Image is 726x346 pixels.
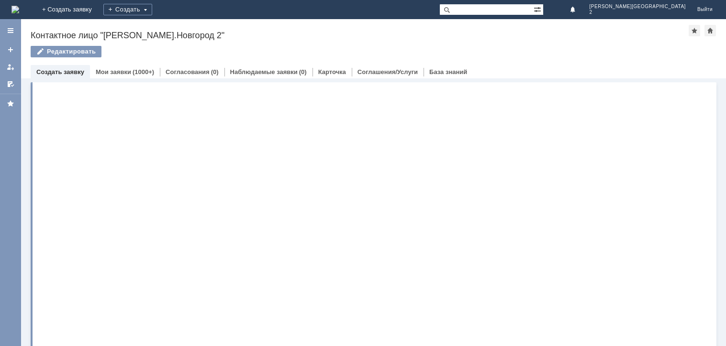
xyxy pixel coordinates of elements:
[299,68,307,76] div: (0)
[31,31,689,40] div: Контактное лицо "[PERSON_NAME].Новгород 2"
[429,68,467,76] a: База знаний
[211,68,219,76] div: (0)
[318,68,346,76] a: Карточка
[96,68,131,76] a: Мои заявки
[133,68,154,76] div: (1000+)
[3,42,18,57] a: Создать заявку
[357,68,418,76] a: Соглашения/Услуги
[230,68,298,76] a: Наблюдаемые заявки
[36,68,84,76] a: Создать заявку
[3,59,18,75] a: Мои заявки
[534,4,543,13] span: Расширенный поиск
[166,68,210,76] a: Согласования
[11,6,19,13] img: logo
[689,25,700,36] div: Добавить в избранное
[11,6,19,13] a: Перейти на домашнюю страницу
[103,4,152,15] div: Создать
[590,4,686,10] span: [PERSON_NAME][GEOGRAPHIC_DATA]
[3,76,18,92] a: Мои согласования
[704,25,716,36] div: Сделать домашней страницей
[590,10,686,15] span: 2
